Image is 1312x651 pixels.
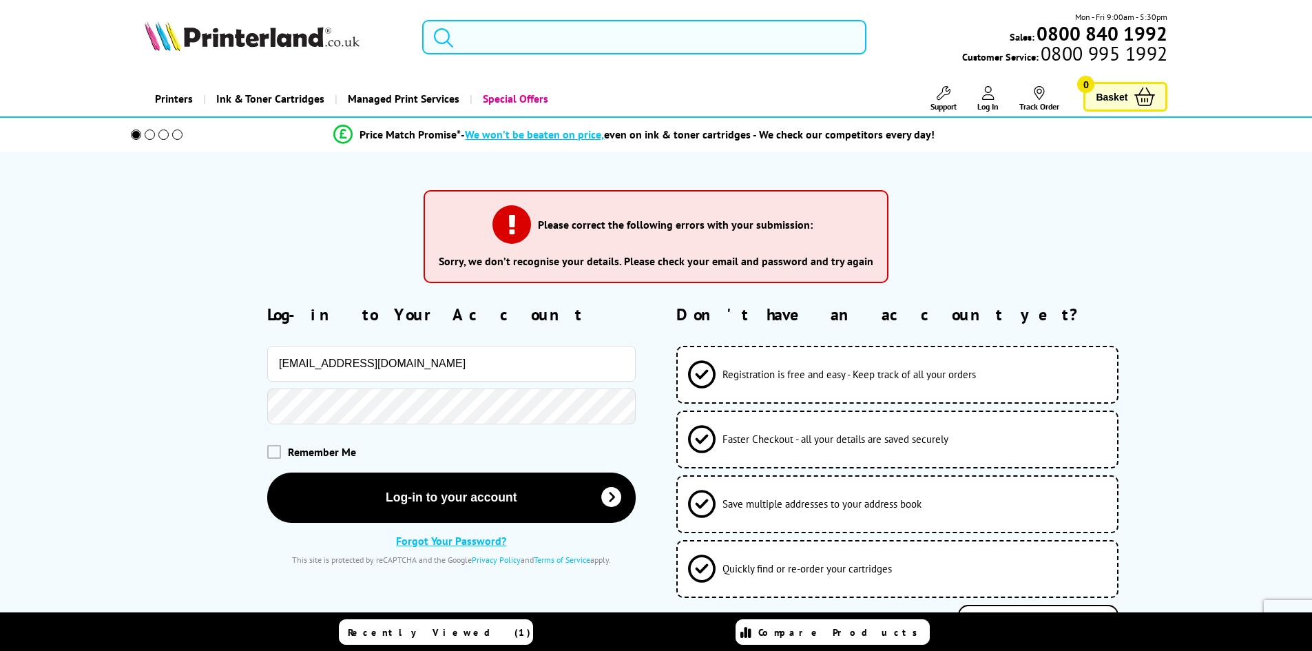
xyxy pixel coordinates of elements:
h2: Don't have an account yet? [676,304,1167,325]
span: Compare Products [758,626,925,639]
span: 0800 995 1992 [1039,47,1167,60]
a: Terms of Service [534,555,590,565]
a: Managed Print Services [335,81,470,116]
span: Save multiple addresses to your address book [722,497,921,510]
span: Mon - Fri 9:00am - 5:30pm [1075,10,1167,23]
a: Forgot Your Password? [396,534,506,548]
a: Log In [977,86,999,112]
li: modal_Promise [112,123,1157,147]
input: Email [267,346,636,382]
span: Ink & Toner Cartridges [216,81,324,116]
button: Log-in to your account [267,473,636,523]
span: Support [930,101,957,112]
a: Register [958,605,1118,642]
span: Basket [1096,87,1127,106]
span: Faster Checkout - all your details are saved securely [722,433,948,446]
a: Support [930,86,957,112]
span: We won’t be beaten on price, [465,127,604,141]
a: Special Offers [470,81,559,116]
div: - even on ink & toner cartridges - We check our competitors every day! [461,127,935,141]
span: Log In [977,101,999,112]
img: Printerland Logo [145,21,360,51]
a: Basket 0 [1083,82,1167,112]
a: Compare Products [736,619,930,645]
span: Quickly find or re-order your cartridges [722,562,892,575]
h2: Log-in to Your Account [267,304,636,325]
a: Ink & Toner Cartridges [203,81,335,116]
a: Privacy Policy [472,555,521,565]
a: Printerland Logo [145,21,406,54]
span: Price Match Promise* [360,127,461,141]
span: Registration is free and easy - Keep track of all your orders [722,368,976,381]
b: 0800 840 1992 [1037,21,1167,46]
span: Customer Service: [962,47,1167,63]
h3: Please correct the following errors with your submission: [538,218,813,231]
a: 0800 840 1992 [1034,27,1167,40]
a: Printers [145,81,203,116]
a: Track Order [1019,86,1059,112]
a: Recently Viewed (1) [339,619,533,645]
span: Sales: [1010,30,1034,43]
span: 0 [1077,76,1094,93]
span: Recently Viewed (1) [348,626,531,639]
div: This site is protected by reCAPTCHA and the Google and apply. [267,555,636,565]
span: Remember Me [288,445,356,459]
li: Sorry, we don’t recognise your details. Please check your email and password and try again [439,254,873,268]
